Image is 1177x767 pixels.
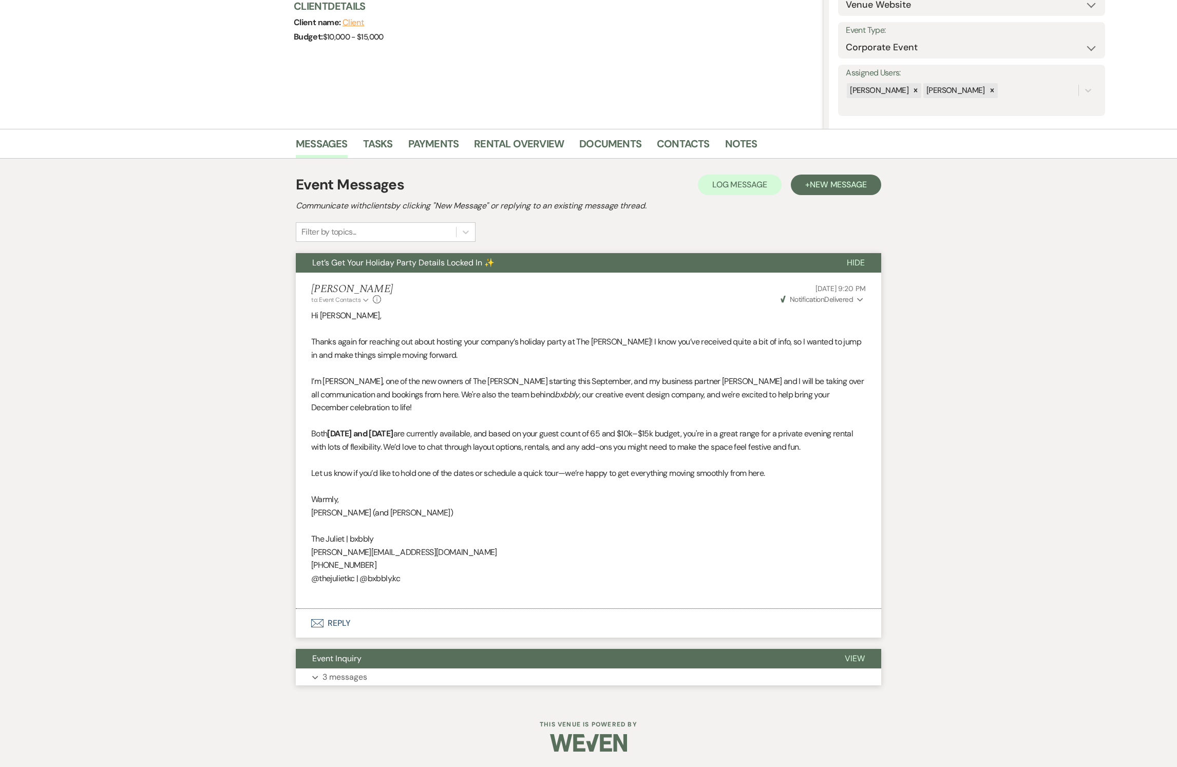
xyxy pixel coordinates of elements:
h5: [PERSON_NAME] [311,283,393,296]
span: Notification [790,295,824,304]
button: Let’s Get Your Holiday Party Details Locked In ✨ [296,253,830,273]
div: [PERSON_NAME] [923,83,986,98]
a: Documents [579,136,641,158]
p: Warmly, [311,493,866,506]
span: , our creative event design company, and we're excited to help bring your December celebration to... [311,389,829,413]
button: Log Message [698,175,782,195]
p: The Juliet | bxbbly [311,532,866,546]
span: Thanks again for reaching out about hosting your company’s holiday party at The [PERSON_NAME]! I ... [311,336,861,360]
h2: Communicate with clients by clicking "New Message" or replying to an existing message thread. [296,200,881,212]
span: New Message [810,179,867,190]
span: [PERSON_NAME][EMAIL_ADDRESS][DOMAIN_NAME] [311,547,497,558]
button: Hide [830,253,881,273]
h1: Event Messages [296,174,404,196]
span: View [845,653,865,664]
span: Log Message [712,179,767,190]
span: Let’s Get Your Holiday Party Details Locked In ✨ [312,257,495,268]
span: Hi [PERSON_NAME], [311,310,381,321]
span: $10,000 - $15,000 [323,32,384,42]
img: Weven Logo [550,725,627,761]
button: Reply [296,609,881,638]
button: Event Inquiry [296,649,828,668]
span: @thejulietkc | @bxbbly.kc [311,573,400,584]
label: Event Type: [846,23,1097,38]
p: 3 messages [322,670,367,684]
button: to: Event Contacts [311,295,370,304]
a: Rental Overview [474,136,564,158]
strong: [DATE] and [DATE] [327,428,393,439]
p: Both [311,427,866,453]
div: [PERSON_NAME] [847,83,910,98]
span: Event Inquiry [312,653,362,664]
button: NotificationDelivered [779,294,866,305]
span: to: Event Contacts [311,296,360,304]
span: [DATE] 9:20 PM [815,284,866,293]
a: Notes [725,136,757,158]
span: Client name: [294,17,343,28]
span: Hide [847,257,865,268]
p: Let us know if you’d like to hold one of the dates or schedule a quick tour—we’re happy to get ev... [311,467,866,480]
em: bxbbly [555,389,579,400]
a: Messages [296,136,348,158]
span: Budget: [294,31,323,42]
span: I’m [PERSON_NAME], one of the new owners of The [PERSON_NAME] starting this September, and my bus... [311,376,864,400]
a: Tasks [363,136,393,158]
button: 3 messages [296,668,881,686]
label: Assigned Users: [846,66,1097,81]
span: are currently available, and based on your guest count of 65 and $10k–$15k budget, you're in a gr... [311,428,853,452]
a: Payments [408,136,459,158]
button: Client [343,18,365,27]
button: +New Message [791,175,881,195]
button: View [828,649,881,668]
a: Contacts [657,136,710,158]
p: [PERSON_NAME] (and [PERSON_NAME]) [311,506,866,520]
span: Delivered [781,295,853,304]
div: Filter by topics... [301,226,356,238]
span: [PHONE_NUMBER] [311,560,376,570]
